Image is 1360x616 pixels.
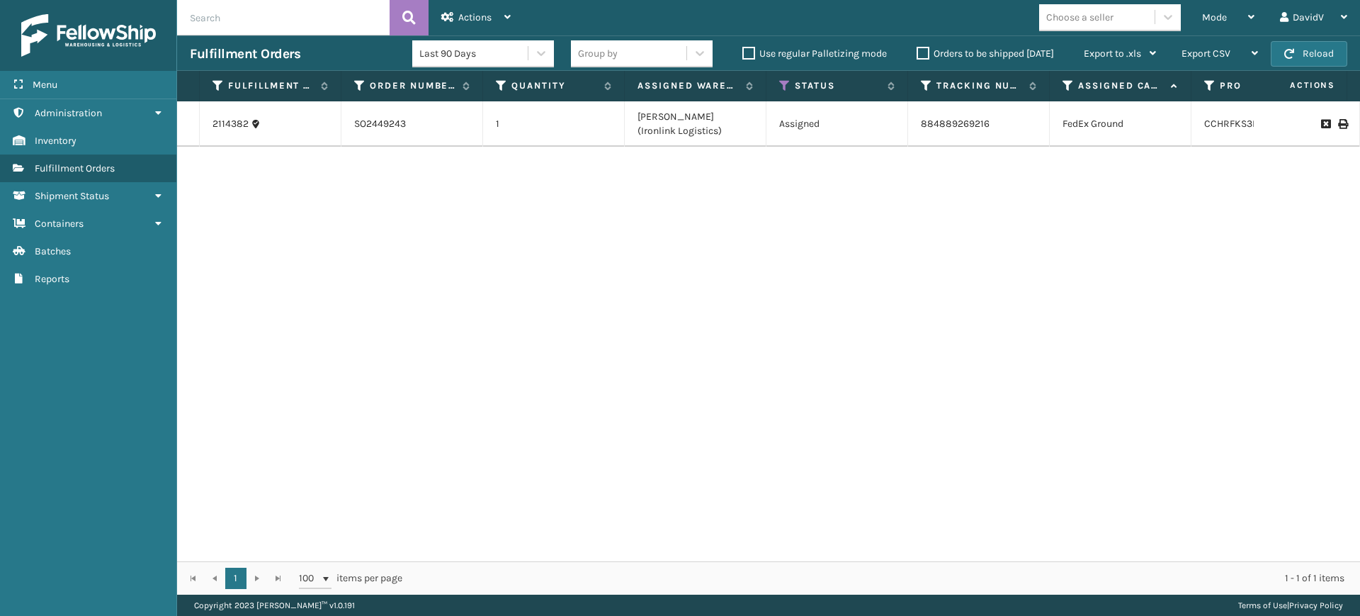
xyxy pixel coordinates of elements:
label: Assigned Carrier Service [1078,79,1164,92]
td: SO2449243 [341,101,483,147]
span: Containers [35,218,84,230]
td: [PERSON_NAME] (Ironlink Logistics) [625,101,766,147]
td: Assigned [766,101,908,147]
label: Quantity [511,79,597,92]
span: Actions [1245,74,1344,97]
label: Fulfillment Order Id [228,79,314,92]
p: Copyright 2023 [PERSON_NAME]™ v 1.0.191 [194,595,355,616]
div: 1 - 1 of 1 items [422,571,1344,586]
span: Actions [458,11,492,23]
span: Menu [33,79,57,91]
span: Batches [35,245,71,257]
span: Administration [35,107,102,119]
label: Tracking Number [936,79,1022,92]
span: 100 [299,571,320,586]
span: Shipment Status [35,190,109,202]
div: Last 90 Days [419,46,529,61]
label: Orders to be shipped [DATE] [917,47,1054,60]
label: Order Number [370,79,455,92]
span: Export to .xls [1084,47,1141,60]
label: Assigned Warehouse [637,79,739,92]
span: Reports [35,273,69,285]
a: CCHRFKS3BLUVA [1204,118,1281,130]
span: items per page [299,568,402,589]
a: 2114382 [212,117,249,131]
h3: Fulfillment Orders [190,45,300,62]
a: Privacy Policy [1289,600,1343,610]
span: Inventory [35,135,76,147]
a: 1 [225,568,246,589]
i: Request to Be Cancelled [1321,119,1330,129]
i: Print Label [1338,119,1347,129]
span: Fulfillment Orders [35,162,115,174]
div: Group by [578,46,618,61]
label: Product SKU [1220,79,1305,92]
div: Choose a seller [1046,10,1113,25]
span: Mode [1202,11,1227,23]
span: Export CSV [1181,47,1230,60]
img: logo [21,14,156,57]
a: Terms of Use [1238,600,1287,610]
a: 884889269216 [921,118,990,130]
td: 1 [483,101,625,147]
td: FedEx Ground [1050,101,1191,147]
button: Reload [1271,41,1347,67]
label: Status [795,79,880,92]
label: Use regular Palletizing mode [742,47,887,60]
div: | [1238,595,1343,616]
